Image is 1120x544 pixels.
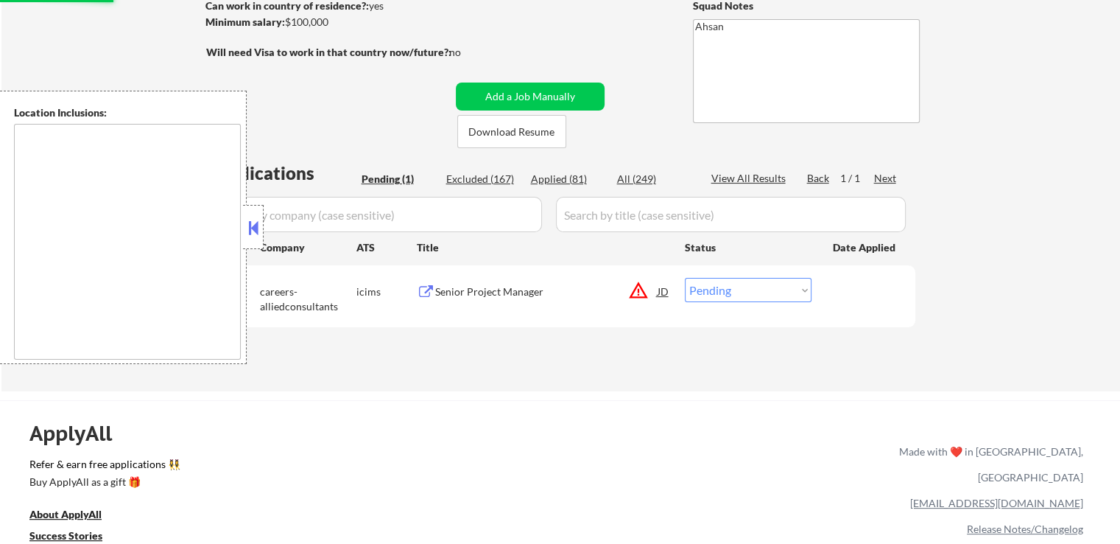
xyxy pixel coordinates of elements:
[29,475,177,493] a: Buy ApplyAll as a gift 🎁
[910,497,1083,509] a: [EMAIL_ADDRESS][DOMAIN_NAME]
[711,171,790,186] div: View All Results
[435,285,658,299] div: Senior Project Manager
[362,172,435,186] div: Pending (1)
[29,508,102,520] u: About ApplyAll
[356,285,417,299] div: icims
[656,278,671,304] div: JD
[967,523,1083,535] a: Release Notes/Changelog
[29,529,102,542] u: Success Stories
[833,240,898,255] div: Date Applied
[356,240,417,255] div: ATS
[628,280,649,301] button: warning_amber
[449,45,491,60] div: no
[14,105,241,120] div: Location Inclusions:
[446,172,520,186] div: Excluded (167)
[211,164,356,182] div: Applications
[417,240,671,255] div: Title
[457,115,566,148] button: Download Resume
[617,172,691,186] div: All (249)
[260,240,356,255] div: Company
[807,171,831,186] div: Back
[29,477,177,487] div: Buy ApplyAll as a gift 🎁
[205,15,285,28] strong: Minimum salary:
[840,171,874,186] div: 1 / 1
[205,15,451,29] div: $100,000
[531,172,605,186] div: Applied (81)
[556,197,906,232] input: Search by title (case sensitive)
[260,285,356,313] div: careers-alliedconsultants
[29,507,122,526] a: About ApplyAll
[206,46,451,58] strong: Will need Visa to work in that country now/future?:
[874,171,898,186] div: Next
[456,83,605,111] button: Add a Job Manually
[29,421,129,446] div: ApplyAll
[211,197,542,232] input: Search by company (case sensitive)
[29,459,591,475] a: Refer & earn free applications 👯‍♀️
[685,234,811,260] div: Status
[893,439,1083,490] div: Made with ❤️ in [GEOGRAPHIC_DATA], [GEOGRAPHIC_DATA]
